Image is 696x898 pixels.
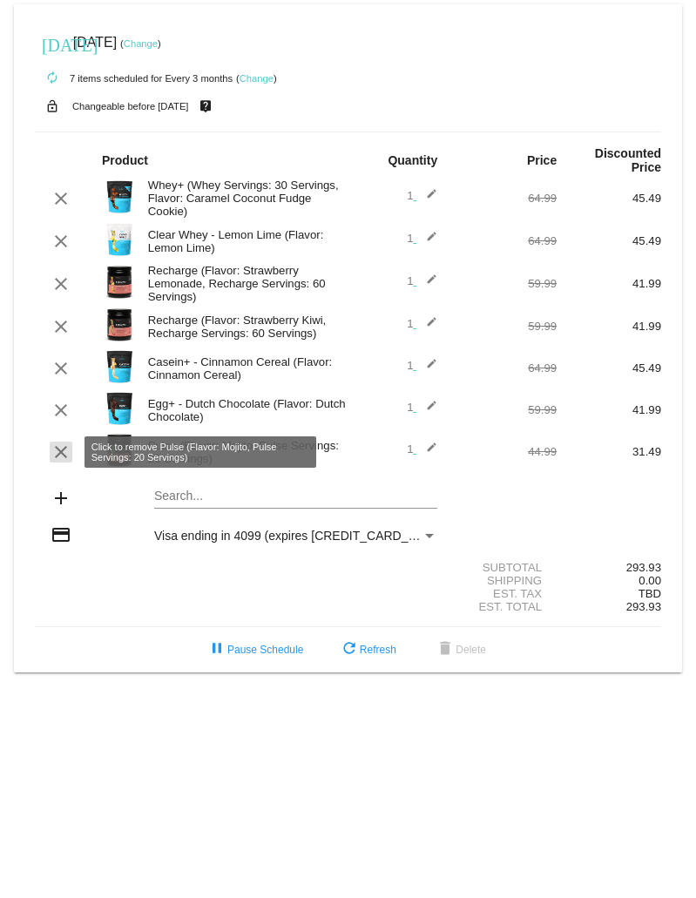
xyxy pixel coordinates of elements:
[557,445,661,458] div: 31.49
[102,349,137,384] img: Image-1-Carousel-Casein-Cinnamon-Cereal.png
[102,391,137,426] img: Image-1-Carousel-Egg-Dutch-Chocolate.png
[51,316,71,337] mat-icon: clear
[139,439,348,465] div: Pulse (Flavor: Mojito, Pulse Servings: 20 Servings)
[407,189,437,202] span: 1
[557,561,661,574] div: 293.93
[416,231,437,252] mat-icon: edit
[339,644,396,656] span: Refresh
[206,639,227,660] mat-icon: pause
[557,234,661,247] div: 45.49
[102,153,148,167] strong: Product
[452,574,557,587] div: Shipping
[416,273,437,294] mat-icon: edit
[557,361,661,375] div: 45.49
[452,445,557,458] div: 44.99
[51,358,71,379] mat-icon: clear
[452,600,557,613] div: Est. Total
[154,490,437,503] input: Search...
[51,488,71,509] mat-icon: add
[206,644,303,656] span: Pause Schedule
[452,561,557,574] div: Subtotal
[154,529,446,543] span: Visa ending in 4099 (expires [CREDIT_CARD_DATA])
[139,228,348,254] div: Clear Whey - Lemon Lime (Flavor: Lemon Lime)
[42,95,63,118] mat-icon: lock_open
[557,320,661,333] div: 41.99
[452,192,557,205] div: 64.99
[452,277,557,290] div: 59.99
[421,634,500,665] button: Delete
[139,264,348,303] div: Recharge (Flavor: Strawberry Lemonade, Recharge Servings: 60 Servings)
[35,73,233,84] small: 7 items scheduled for Every 3 months
[102,307,137,342] img: Recharge-60S-bottle-Image-Carousel-Strw-Kiwi.png
[639,574,661,587] span: 0.00
[407,442,437,456] span: 1
[51,442,71,463] mat-icon: clear
[51,231,71,252] mat-icon: clear
[102,179,137,214] img: Image-1-Carousel-Whey-2lb-CCFC-1.png
[124,38,158,49] a: Change
[139,397,348,423] div: Egg+ - Dutch Chocolate (Flavor: Dutch Chocolate)
[452,403,557,416] div: 59.99
[388,153,437,167] strong: Quantity
[154,529,437,543] mat-select: Payment Method
[51,188,71,209] mat-icon: clear
[626,600,661,613] span: 293.93
[416,358,437,379] mat-icon: edit
[102,265,137,300] img: Recharge-60S-bottle-Image-Carousel-Strw-Lemonade.png
[139,179,348,218] div: Whey+ (Whey Servings: 30 Servings, Flavor: Caramel Coconut Fudge Cookie)
[407,359,437,372] span: 1
[407,401,437,414] span: 1
[193,634,317,665] button: Pause Schedule
[452,320,557,333] div: 59.99
[527,153,557,167] strong: Price
[42,33,63,54] mat-icon: [DATE]
[639,587,661,600] span: TBD
[557,277,661,290] div: 41.99
[452,587,557,600] div: Est. Tax
[595,146,661,174] strong: Discounted Price
[407,317,437,330] span: 1
[339,639,360,660] mat-icon: refresh
[407,232,437,245] span: 1
[416,188,437,209] mat-icon: edit
[139,314,348,340] div: Recharge (Flavor: Strawberry Kiwi, Recharge Servings: 60 Servings)
[416,316,437,337] mat-icon: edit
[51,273,71,294] mat-icon: clear
[416,442,437,463] mat-icon: edit
[557,403,661,416] div: 41.99
[416,400,437,421] mat-icon: edit
[557,192,661,205] div: 45.49
[325,634,410,665] button: Refresh
[120,38,161,49] small: ( )
[72,101,189,111] small: Changeable before [DATE]
[42,68,63,89] mat-icon: autorenew
[240,73,274,84] a: Change
[452,361,557,375] div: 64.99
[452,234,557,247] div: 64.99
[236,73,277,84] small: ( )
[139,355,348,381] div: Casein+ - Cinnamon Cereal (Flavor: Cinnamon Cereal)
[195,95,216,118] mat-icon: live_help
[435,644,486,656] span: Delete
[102,433,137,468] img: Pulse20S-Mojito-Transp.png
[102,222,137,257] img: Image-1-Carousel-Whey-Clear-Lemon-Lime.png
[51,524,71,545] mat-icon: credit_card
[435,639,456,660] mat-icon: delete
[407,274,437,287] span: 1
[51,400,71,421] mat-icon: clear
